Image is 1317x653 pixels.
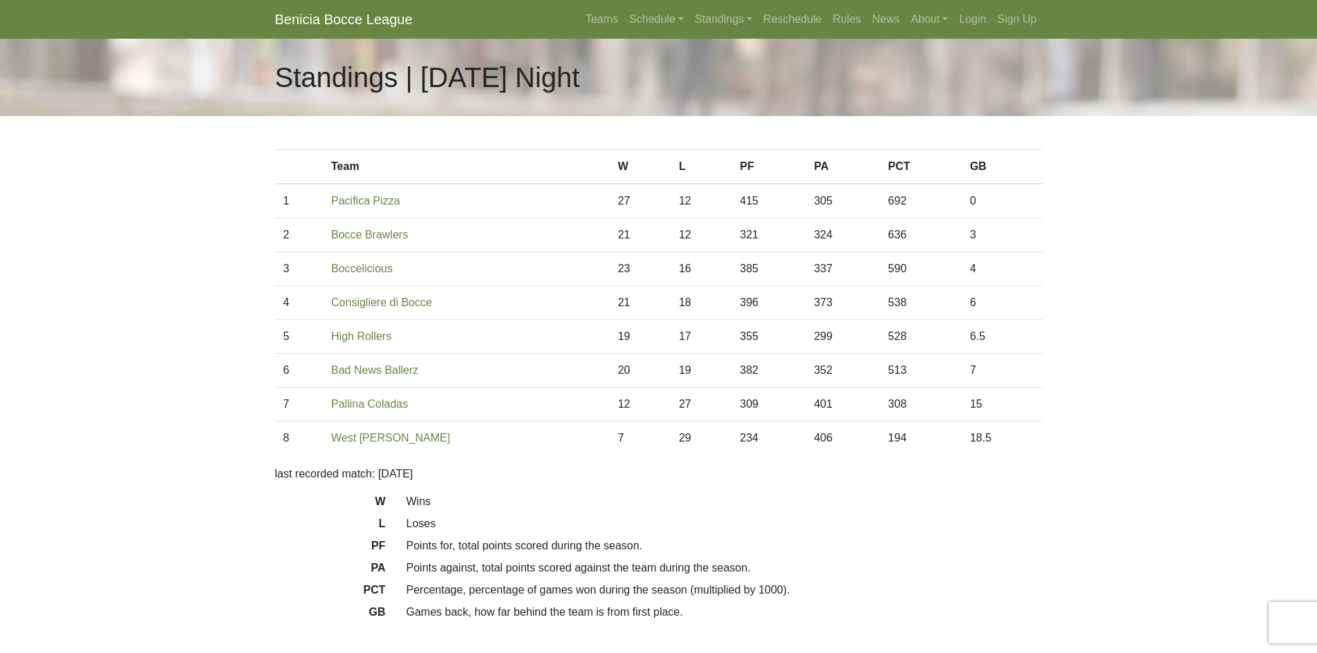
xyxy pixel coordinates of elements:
td: 12 [671,218,731,252]
td: 234 [731,422,805,455]
td: 308 [880,388,962,422]
th: L [671,150,731,184]
td: 528 [880,320,962,354]
td: 692 [880,184,962,218]
a: Bad News Ballerz [331,364,418,376]
td: 18.5 [962,422,1043,455]
dt: PF [265,538,396,560]
a: High Rollers [331,330,391,342]
dt: L [265,515,396,538]
td: 355 [731,320,805,354]
td: 12 [610,388,671,422]
td: 27 [671,388,731,422]
a: Login [953,6,991,33]
a: Schedule [624,6,689,33]
td: 513 [880,354,962,388]
td: 194 [880,422,962,455]
td: 538 [880,286,962,320]
td: 3 [275,252,324,286]
dd: Wins [396,493,1053,510]
th: GB [962,150,1043,184]
a: News [867,6,906,33]
h1: Standings | [DATE] Night [275,61,580,94]
a: West [PERSON_NAME] [331,432,450,444]
a: Standings [689,6,758,33]
td: 17 [671,320,731,354]
dt: PCT [265,582,396,604]
td: 406 [805,422,879,455]
td: 7 [962,354,1043,388]
a: Sign Up [992,6,1043,33]
a: Pacifica Pizza [331,195,400,207]
td: 385 [731,252,805,286]
td: 21 [610,218,671,252]
td: 15 [962,388,1043,422]
td: 8 [275,422,324,455]
a: Rules [828,6,867,33]
td: 590 [880,252,962,286]
p: last recorded match: [DATE] [275,466,1043,482]
td: 1 [275,184,324,218]
td: 6.5 [962,320,1043,354]
td: 321 [731,218,805,252]
dd: Loses [396,515,1053,532]
td: 0 [962,184,1043,218]
td: 299 [805,320,879,354]
a: Consigliere di Bocce [331,296,432,308]
th: W [610,150,671,184]
dt: GB [265,604,396,626]
td: 16 [671,252,731,286]
td: 382 [731,354,805,388]
td: 401 [805,388,879,422]
dd: Points against, total points scored against the team during the season. [396,560,1053,576]
td: 19 [671,354,731,388]
a: Benicia Bocce League [275,6,413,33]
td: 373 [805,286,879,320]
dd: Percentage, percentage of games won during the season (multiplied by 1000). [396,582,1053,598]
td: 6 [962,286,1043,320]
dt: W [265,493,396,515]
td: 324 [805,218,879,252]
td: 7 [610,422,671,455]
td: 309 [731,388,805,422]
td: 305 [805,184,879,218]
td: 4 [962,252,1043,286]
dt: PA [265,560,396,582]
td: 636 [880,218,962,252]
td: 29 [671,422,731,455]
td: 4 [275,286,324,320]
td: 5 [275,320,324,354]
dd: Games back, how far behind the team is from first place. [396,604,1053,621]
td: 27 [610,184,671,218]
td: 352 [805,354,879,388]
td: 19 [610,320,671,354]
td: 12 [671,184,731,218]
th: PCT [880,150,962,184]
a: Boccelicious [331,263,393,274]
td: 2 [275,218,324,252]
td: 396 [731,286,805,320]
td: 7 [275,388,324,422]
td: 337 [805,252,879,286]
th: Team [323,150,610,184]
a: Bocce Brawlers [331,229,408,240]
td: 21 [610,286,671,320]
a: Pallina Coladas [331,398,408,410]
a: Reschedule [758,6,828,33]
dd: Points for, total points scored during the season. [396,538,1053,554]
th: PA [805,150,879,184]
td: 6 [275,354,324,388]
td: 20 [610,354,671,388]
td: 23 [610,252,671,286]
th: PF [731,150,805,184]
td: 3 [962,218,1043,252]
td: 18 [671,286,731,320]
td: 415 [731,184,805,218]
a: Teams [580,6,624,33]
a: About [906,6,954,33]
